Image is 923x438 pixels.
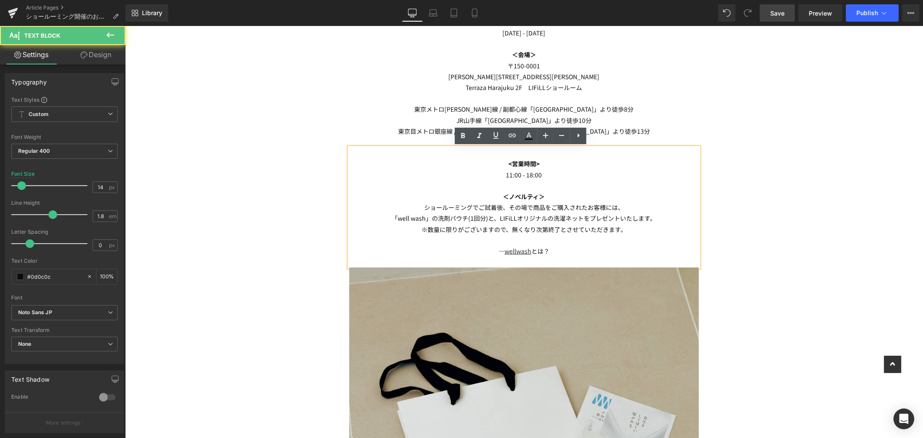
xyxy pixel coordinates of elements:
button: Redo [739,4,756,22]
a: Preview [798,4,843,22]
i: Noto Sans JP [18,309,52,316]
div: % [96,269,117,284]
div: Font Weight [11,134,118,140]
span: Text Block [24,32,60,39]
div: Text Shadow [11,371,49,383]
button: More settings [5,412,124,433]
strong: ＜会場＞ [387,24,411,33]
div: Font Size [11,171,35,177]
strong: ＜ノベルティ＞ [378,166,420,175]
button: Publish [846,4,899,22]
span: px [109,242,116,248]
a: wellwash [379,221,406,229]
div: Font [11,295,118,301]
span: Save [770,9,785,18]
a: Tablet [444,4,464,22]
p: 「well wash」の洗剤パウチ(1回分)と、LIFiLLオリジナルの洗濯ネットをプレゼントいたします。 [224,187,574,198]
span: Preview [809,9,832,18]
p: [PERSON_NAME][STREET_ADDRESS][PERSON_NAME] [224,45,574,56]
p: More settings [46,419,80,427]
span: Library [142,9,162,17]
span: px [109,184,116,190]
b: Custom [29,111,48,118]
div: Enable [11,393,90,403]
button: Undo [718,4,736,22]
p: [DATE] - [DATE] [224,2,574,13]
p: Terraza Harajuku 2F LIFiLLショールーム [224,56,574,67]
p: ショールーミングでご試着後、その場で商品をご購入されたお客様には、 [224,176,574,187]
span: Publish [856,10,878,16]
div: Text Color [11,258,118,264]
div: Typography [11,74,47,86]
a: Mobile [464,4,485,22]
a: New Library [125,4,168,22]
p: 〒150-0001 [224,35,574,45]
b: None [18,341,32,347]
div: Text Styles [11,96,118,103]
p: 11:00 - 18:00 [224,144,574,155]
span: ショールーミング開催のお知らせ [26,13,109,20]
a: Laptop [423,4,444,22]
a: Desktop [402,4,423,22]
p: ※数量に限りがございますので、無くなり次第終了とさせていただきます。 [224,198,574,209]
input: Color [27,272,83,281]
button: More [902,4,920,22]
div: Letter Spacing [11,229,118,235]
strong: <営業時間> [383,133,415,142]
p: JR山手線「[GEOGRAPHIC_DATA]」より徒歩10分 [224,89,574,100]
p: 東京目メトロ銀座線 / 半蔵門線 / [PERSON_NAME]線「[GEOGRAPHIC_DATA]」より徒歩13分 [224,100,574,111]
p: 東京メトロ[PERSON_NAME]線 / 副都心線「[GEOGRAPHIC_DATA]」より徒歩8分 [224,78,574,89]
b: Regular 400 [18,148,50,154]
p: ― とは？ [224,220,574,231]
div: Line Height [11,200,118,206]
a: Design [64,45,127,64]
a: Article Pages [26,4,125,11]
div: Text Transform [11,327,118,333]
div: Open Intercom Messenger [894,409,914,429]
span: em [109,213,116,219]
